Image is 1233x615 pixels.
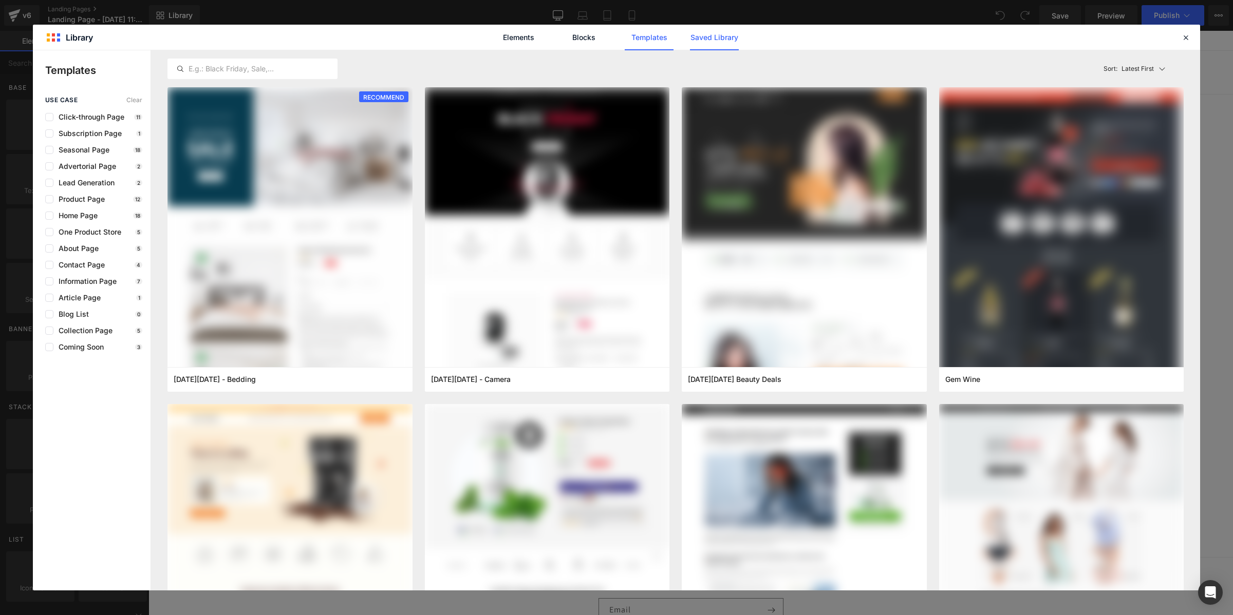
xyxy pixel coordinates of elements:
[1099,59,1184,79] button: Latest FirstSort:Latest First
[612,567,634,591] button: Subscribe
[945,375,980,384] span: Gem Wine
[256,32,293,52] a: Tessa
[135,344,142,350] p: 3
[53,146,109,154] span: Seasonal Page
[559,25,608,50] a: Blocks
[260,545,825,557] h2: Subscribe to our emails
[133,196,142,202] p: 12
[135,262,142,268] p: 4
[133,147,142,153] p: 18
[136,295,142,301] p: 1
[135,278,142,284] p: 7
[45,63,151,78] p: Templates
[53,261,105,269] span: Contact Page
[1198,580,1223,605] div: Open Intercom Messenger
[359,91,408,103] span: RECOMMEND
[53,129,122,138] span: Subscription Page
[251,139,834,151] p: Start building your page
[342,37,367,46] span: Catalog
[625,25,674,50] a: Templates
[939,87,1184,416] img: 415fe324-69a9-4270-94dc-8478512c9daa.png
[53,212,98,220] span: Home Page
[126,97,142,104] span: Clear
[494,25,543,50] a: Elements
[134,114,142,120] p: 11
[168,63,337,75] input: E.g.: Black Friday, Sale,...
[135,311,142,317] p: 0
[53,195,105,203] span: Product Page
[508,5,576,13] span: Welcome to our store
[135,180,142,186] p: 2
[380,37,406,46] span: Contact
[53,294,101,302] span: Article Page
[53,113,124,121] span: Click-through Page
[374,31,413,52] a: Contact
[690,25,739,50] a: Saved Library
[174,375,256,384] span: Cyber Monday - Bedding
[53,326,113,335] span: Collection Page
[136,130,142,137] p: 1
[53,179,115,187] span: Lead Generation
[53,162,116,170] span: Advertorial Page
[759,30,782,53] summary: Search
[1122,64,1154,73] p: Latest First
[496,264,589,285] a: Explore Template
[53,244,99,253] span: About Page
[260,33,290,50] span: Tessa
[45,97,78,104] span: use case
[688,375,781,384] span: Black Friday Beauty Deals
[133,213,142,219] p: 18
[53,310,89,318] span: Blog List
[53,228,121,236] span: One Product Store
[135,245,142,252] p: 5
[251,293,834,300] p: or Drag & Drop elements from left sidebar
[682,87,927,416] img: bb39deda-7990-40f7-8e83-51ac06fbe917.png
[304,31,335,52] a: Home
[431,375,511,384] span: Black Friday - Camera
[451,568,634,591] input: Email
[135,229,142,235] p: 5
[135,328,142,334] p: 5
[53,277,117,285] span: Information Page
[310,37,329,46] span: Home
[135,163,142,169] p: 2
[53,343,104,351] span: Coming Soon
[335,31,373,52] a: Catalog
[1104,65,1117,72] span: Sort:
